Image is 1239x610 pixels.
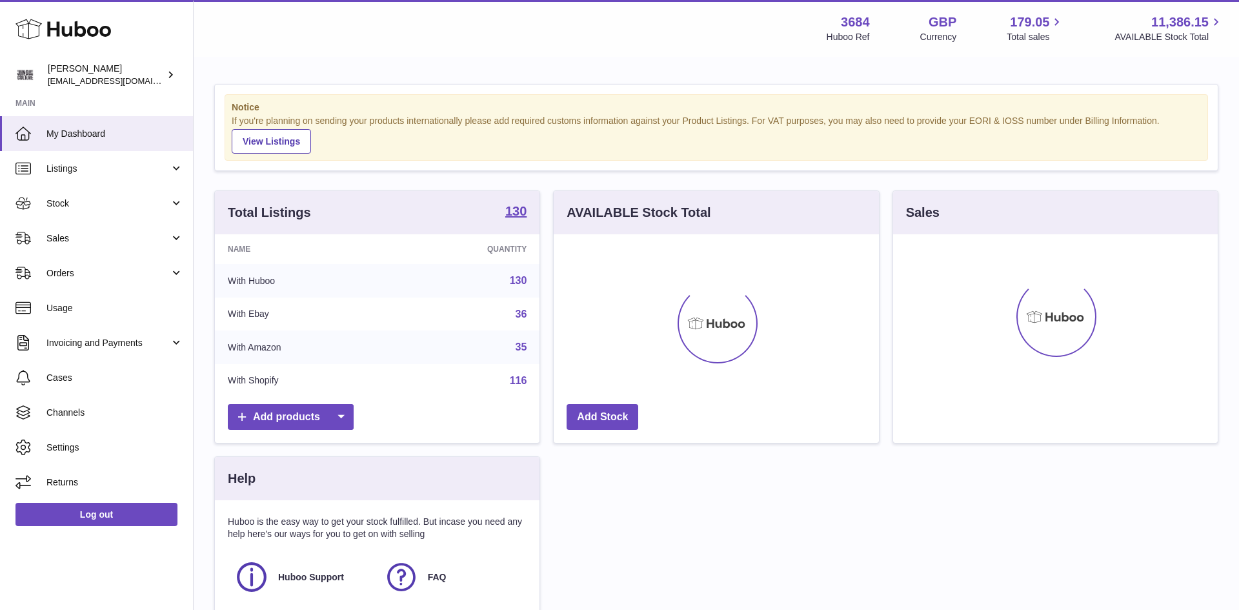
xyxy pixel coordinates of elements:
[1151,14,1209,31] span: 11,386.15
[228,470,256,487] h3: Help
[929,14,956,31] strong: GBP
[567,204,710,221] h3: AVAILABLE Stock Total
[505,205,527,218] strong: 130
[46,198,170,210] span: Stock
[46,302,183,314] span: Usage
[46,407,183,419] span: Channels
[516,309,527,320] a: 36
[228,204,311,221] h3: Total Listings
[510,275,527,286] a: 130
[1010,14,1049,31] span: 179.05
[215,364,392,398] td: With Shopify
[46,163,170,175] span: Listings
[1114,31,1224,43] span: AVAILABLE Stock Total
[215,264,392,298] td: With Huboo
[46,128,183,140] span: My Dashboard
[15,65,35,85] img: internalAdmin-3684@internal.huboo.com
[46,232,170,245] span: Sales
[1007,31,1064,43] span: Total sales
[1007,14,1064,43] a: 179.05 Total sales
[510,375,527,386] a: 116
[232,129,311,154] a: View Listings
[46,476,183,489] span: Returns
[215,234,392,264] th: Name
[46,372,183,384] span: Cases
[232,115,1201,154] div: If you're planning on sending your products internationally please add required customs informati...
[232,101,1201,114] strong: Notice
[278,571,344,584] span: Huboo Support
[215,298,392,331] td: With Ebay
[48,76,190,86] span: [EMAIL_ADDRESS][DOMAIN_NAME]
[228,404,354,431] a: Add products
[920,31,957,43] div: Currency
[505,205,527,220] a: 130
[392,234,539,264] th: Quantity
[567,404,638,431] a: Add Stock
[215,330,392,364] td: With Amazon
[906,204,940,221] h3: Sales
[841,14,870,31] strong: 3684
[384,560,521,595] a: FAQ
[234,560,371,595] a: Huboo Support
[516,341,527,352] a: 35
[46,267,170,280] span: Orders
[46,442,183,454] span: Settings
[428,571,447,584] span: FAQ
[46,337,170,349] span: Invoicing and Payments
[48,63,164,87] div: [PERSON_NAME]
[827,31,870,43] div: Huboo Ref
[15,503,177,526] a: Log out
[1114,14,1224,43] a: 11,386.15 AVAILABLE Stock Total
[228,516,527,540] p: Huboo is the easy way to get your stock fulfilled. But incase you need any help here's our ways f...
